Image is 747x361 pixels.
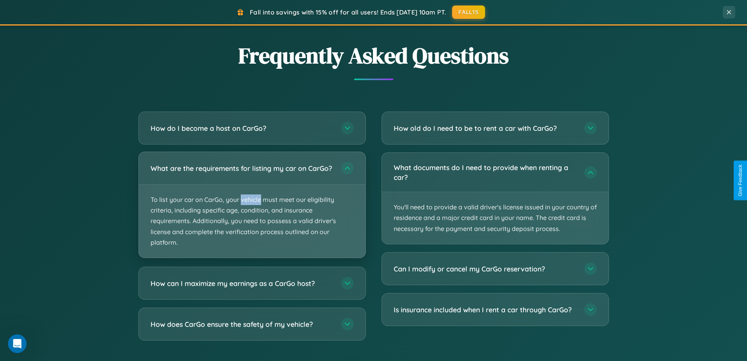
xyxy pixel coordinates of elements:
[139,185,365,258] p: To list your car on CarGo, your vehicle must meet our eligibility criteria, including specific ag...
[151,163,333,173] h3: What are the requirements for listing my car on CarGo?
[382,192,609,244] p: You'll need to provide a valid driver's license issued in your country of residence and a major c...
[151,279,333,288] h3: How can I maximize my earnings as a CarGo host?
[394,305,576,315] h3: Is insurance included when I rent a car through CarGo?
[151,123,333,133] h3: How do I become a host on CarGo?
[394,264,576,274] h3: Can I modify or cancel my CarGo reservation?
[8,334,27,353] iframe: Intercom live chat
[394,123,576,133] h3: How old do I need to be to rent a car with CarGo?
[452,5,485,19] button: FALL15
[151,319,333,329] h3: How does CarGo ensure the safety of my vehicle?
[738,165,743,196] div: Give Feedback
[138,40,609,71] h2: Frequently Asked Questions
[394,163,576,182] h3: What documents do I need to provide when renting a car?
[250,8,446,16] span: Fall into savings with 15% off for all users! Ends [DATE] 10am PT.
